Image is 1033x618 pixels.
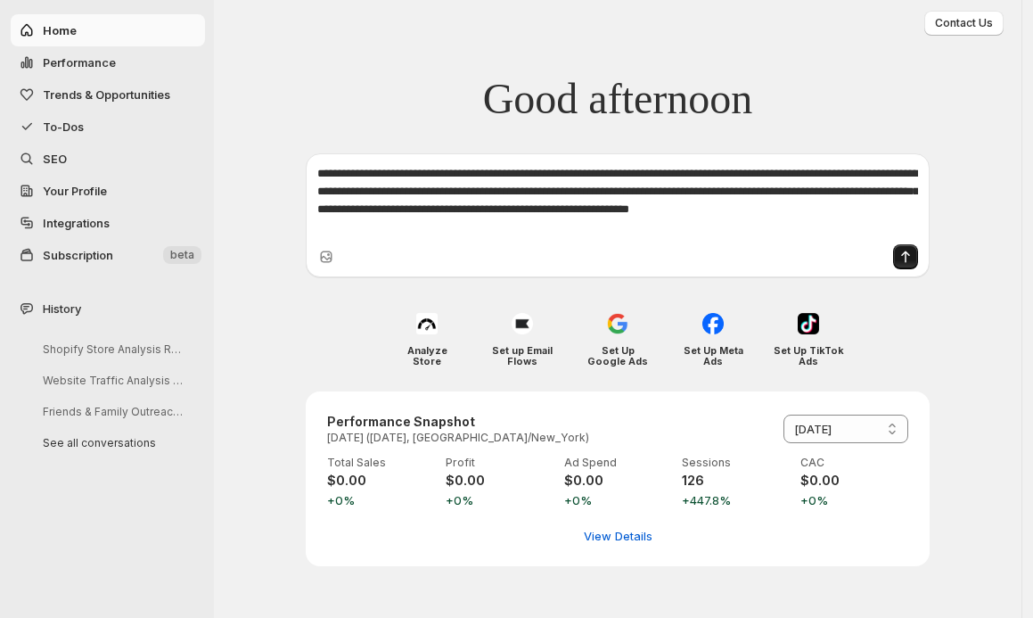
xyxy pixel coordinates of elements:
[893,244,918,269] button: Send message
[43,119,84,134] span: To-Dos
[564,456,672,470] p: Ad Spend
[43,152,67,166] span: SEO
[11,143,205,175] a: SEO
[11,111,205,143] button: To-Dos
[584,527,652,545] span: View Details
[29,335,198,363] button: Shopify Store Analysis Request
[682,491,790,509] span: +447.8%
[678,345,749,367] h4: Set Up Meta Ads
[564,491,672,509] span: +0%
[43,248,113,262] span: Subscription
[774,345,844,367] h4: Set Up TikTok Ads
[924,11,1004,36] button: Contact Us
[935,16,993,30] span: Contact Us
[327,456,435,470] p: Total Sales
[798,313,819,334] img: Set Up TikTok Ads icon
[43,23,77,37] span: Home
[564,472,672,490] h4: $0.00
[327,491,435,509] span: +0%
[327,413,589,431] h3: Performance Snapshot
[800,456,908,470] p: CAC
[483,73,753,125] span: Good afternoon
[416,313,438,334] img: Analyze Store icon
[43,55,116,70] span: Performance
[682,456,790,470] p: Sessions
[29,398,198,425] button: Friends & Family Outreach Spreadsheet Creation
[702,313,724,334] img: Set Up Meta Ads icon
[11,78,205,111] button: Trends & Opportunities
[573,522,663,550] button: View detailed performance
[446,491,553,509] span: +0%
[583,345,653,367] h4: Set Up Google Ads
[29,429,198,457] button: See all conversations
[327,472,435,490] h4: $0.00
[392,345,463,367] h4: Analyze Store
[327,431,589,445] p: [DATE] ([DATE], [GEOGRAPHIC_DATA]/New_York)
[43,216,110,230] span: Integrations
[11,46,205,78] button: Performance
[446,472,553,490] h4: $0.00
[446,456,553,470] p: Profit
[607,313,628,334] img: Set Up Google Ads icon
[11,14,205,46] button: Home
[29,367,198,394] button: Website Traffic Analysis Breakdown
[800,491,908,509] span: +0%
[11,175,205,207] a: Your Profile
[43,300,81,317] span: History
[800,472,908,490] h4: $0.00
[488,345,558,367] h4: Set up Email Flows
[11,239,205,271] button: Subscription
[317,248,335,266] button: Upload image
[512,313,533,334] img: Set up Email Flows icon
[682,472,790,490] h4: 126
[170,248,194,262] span: beta
[43,87,170,102] span: Trends & Opportunities
[11,207,205,239] a: Integrations
[43,184,107,198] span: Your Profile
